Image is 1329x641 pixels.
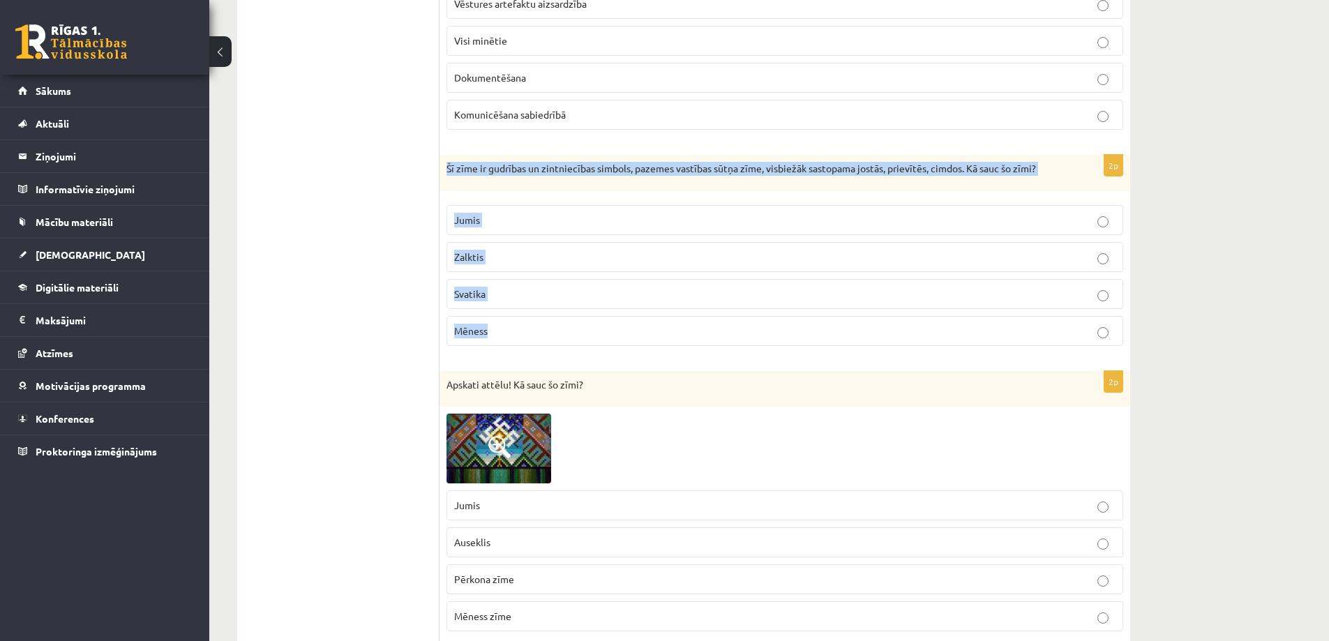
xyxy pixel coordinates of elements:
legend: Maksājumi [36,304,192,336]
input: Pērkona zīme [1097,575,1109,587]
input: Mēness zīme [1097,612,1109,624]
a: Motivācijas programma [18,370,192,402]
span: Jumis [454,213,480,226]
span: Aktuāli [36,117,69,130]
legend: Informatīvie ziņojumi [36,173,192,205]
p: 2p [1104,154,1123,176]
span: Visi minētie [454,34,507,47]
span: Konferences [36,412,94,425]
legend: Ziņojumi [36,140,192,172]
span: [DEMOGRAPHIC_DATA] [36,248,145,261]
a: Atzīmes [18,337,192,369]
a: Proktoringa izmēģinājums [18,435,192,467]
input: Jumis [1097,502,1109,513]
a: Rīgas 1. Tālmācības vidusskola [15,24,127,59]
input: Visi minētie [1097,37,1109,48]
span: Svatika [454,287,486,300]
span: Motivācijas programma [36,379,146,392]
span: Sākums [36,84,71,97]
a: Aktuāli [18,107,192,139]
span: Komunicēšana sabiedrībā [454,108,566,121]
img: 1.jpg [446,414,551,483]
p: Apskati attēlu! Kā sauc šo zīmi? [446,378,1053,392]
a: Ziņojumi [18,140,192,172]
span: Pērkona zīme [454,573,514,585]
span: Mācību materiāli [36,216,113,228]
a: Konferences [18,402,192,435]
span: Auseklis [454,536,490,548]
a: Maksājumi [18,304,192,336]
a: Mācību materiāli [18,206,192,238]
a: Sākums [18,75,192,107]
input: Komunicēšana sabiedrībā [1097,111,1109,122]
input: Zalktis [1097,253,1109,264]
p: 2p [1104,370,1123,393]
span: Dokumentēšana [454,71,526,84]
span: Zalktis [454,250,483,263]
a: [DEMOGRAPHIC_DATA] [18,239,192,271]
input: Mēness [1097,327,1109,338]
span: Mēness zīme [454,610,511,622]
span: Mēness [454,324,488,337]
span: Digitālie materiāli [36,281,119,294]
span: Atzīmes [36,347,73,359]
span: Proktoringa izmēģinājums [36,445,157,458]
input: Svatika [1097,290,1109,301]
p: Šī zīme ir gudrības un zintniecības simbols, pazemes vastības sūtņa zīme, visbiežāk sastopama jos... [446,162,1053,176]
a: Digitālie materiāli [18,271,192,303]
input: Dokumentēšana [1097,74,1109,85]
a: Informatīvie ziņojumi [18,173,192,205]
span: Jumis [454,499,480,511]
input: Jumis [1097,216,1109,227]
input: Auseklis [1097,538,1109,550]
